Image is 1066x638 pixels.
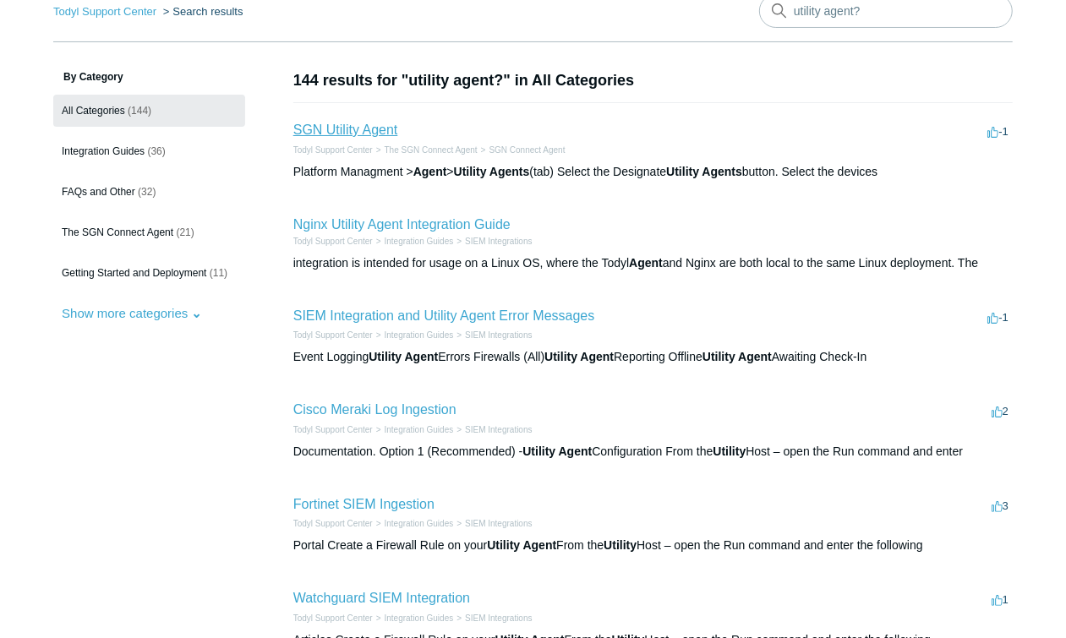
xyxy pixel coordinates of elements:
[987,311,1009,324] span: -1
[53,5,160,18] li: Todyl Support Center
[293,425,373,434] a: Todyl Support Center
[293,497,435,511] a: Fortinet SIEM Ingestion
[465,425,532,434] a: SIEM Integrations
[453,329,532,341] li: SIEM Integrations
[385,237,454,246] a: Integration Guides
[293,144,373,156] li: Todyl Support Center
[465,330,532,340] a: SIEM Integrations
[992,593,1009,606] span: 1
[176,226,194,238] span: (21)
[385,330,454,340] a: Integration Guides
[62,226,173,238] span: The SGN Connect Agent
[373,235,454,248] li: Integration Guides
[293,443,1013,461] div: Documentation. Option 1 (Recommended) - Configuration From the Host – open the Run command and enter
[210,267,227,279] span: (11)
[293,235,373,248] li: Todyl Support Center
[53,216,245,248] a: The SGN Connect Agent (21)
[293,613,373,623] a: Todyl Support Center
[293,145,373,155] a: Todyl Support Center
[413,165,447,178] em: Agent
[293,591,470,605] a: Watchguard SIEM Integration
[489,145,566,155] a: SGN Connect Agent
[293,348,1013,366] div: Event Logging Errors Firewalls (All) Reporting Offline Awaiting Check-In
[373,144,478,156] li: The SGN Connect Agent
[702,350,772,363] em: Utility Agent
[138,186,156,198] span: (32)
[385,145,478,155] a: The SGN Connect Agent
[53,135,245,167] a: Integration Guides (36)
[992,405,1009,417] span: 2
[454,165,530,178] em: Utility Agents
[522,444,592,458] em: Utility Agent
[62,267,206,279] span: Getting Started and Deployment
[293,330,373,340] a: Todyl Support Center
[293,163,1013,181] div: Platform Managment > > (tab) Select the Designate button. Select the devices
[373,423,454,436] li: Integration Guides
[293,423,373,436] li: Todyl Support Center
[713,444,746,458] em: Utility
[373,329,454,341] li: Integration Guides
[160,5,243,18] li: Search results
[53,257,245,289] a: Getting Started and Deployment (11)
[62,105,125,117] span: All Categories
[293,537,1013,554] div: Portal Create a Firewall Rule on your From the Host – open the Run command and enter the following
[453,517,532,530] li: SIEM Integrations
[373,517,454,530] li: Integration Guides
[987,125,1009,138] span: -1
[385,425,454,434] a: Integration Guides
[293,308,595,323] a: SIEM Integration and Utility Agent Error Messages
[293,329,373,341] li: Todyl Support Center
[293,254,1013,272] div: integration is intended for usage on a Linux OS, where the Todyl and Nginx are both local to the ...
[629,256,663,270] em: Agent
[62,186,135,198] span: FAQs and Other
[62,145,145,157] span: Integration Guides
[992,499,1009,512] span: 3
[544,350,614,363] em: Utility Agent
[293,402,456,417] a: Cisco Meraki Log Ingestion
[293,217,511,232] a: Nginx Utility Agent Integration Guide
[666,165,742,178] em: Utility Agents
[604,538,637,552] em: Utility
[293,237,373,246] a: Todyl Support Center
[293,69,1013,92] h1: 144 results for "utility agent?" in All Categories
[53,297,210,329] button: Show more categories
[465,613,532,623] a: SIEM Integrations
[53,69,245,85] h3: By Category
[53,95,245,127] a: All Categories (144)
[453,423,532,436] li: SIEM Integrations
[453,612,532,624] li: SIEM Integrations
[385,519,454,528] a: Integration Guides
[293,612,373,624] li: Todyl Support Center
[478,144,566,156] li: SGN Connect Agent
[53,176,245,208] a: FAQs and Other (32)
[373,612,454,624] li: Integration Guides
[293,519,373,528] a: Todyl Support Center
[453,235,532,248] li: SIEM Integrations
[385,613,454,623] a: Integration Guides
[369,350,438,363] em: Utility Agent
[465,237,532,246] a: SIEM Integrations
[128,105,151,117] span: (144)
[293,123,398,137] a: SGN Utility Agent
[53,5,156,18] a: Todyl Support Center
[293,517,373,530] li: Todyl Support Center
[147,145,165,157] span: (36)
[487,538,556,552] em: Utility Agent
[465,519,532,528] a: SIEM Integrations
